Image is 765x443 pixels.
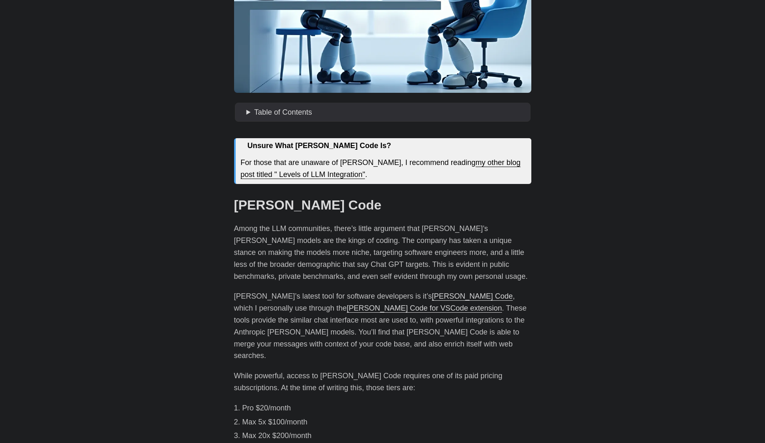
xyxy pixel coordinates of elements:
[236,138,531,154] div: Unsure What [PERSON_NAME] Code Is?
[242,430,531,442] li: Max 20x $200/month
[432,292,513,300] a: [PERSON_NAME] Code
[254,108,312,116] span: Table of Contents
[347,304,502,312] a: [PERSON_NAME] Code for VSCode extension
[242,416,531,428] li: Max 5x $100/month
[234,290,531,362] p: [PERSON_NAME]’s latest tool for software developers is it’s , which I personally use through the ...
[242,402,531,414] li: Pro $20/month
[241,153,526,184] div: For those that are unaware of [PERSON_NAME], I recommend reading .
[246,106,527,118] summary: Table of Contents
[234,370,531,394] p: While powerful, access to [PERSON_NAME] Code requires one of its paid pricing subscriptions. At t...
[234,197,531,213] h2: [PERSON_NAME] Code
[234,223,531,282] p: Among the LLM communities, there’s little argument that [PERSON_NAME]’s [PERSON_NAME] models are ...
